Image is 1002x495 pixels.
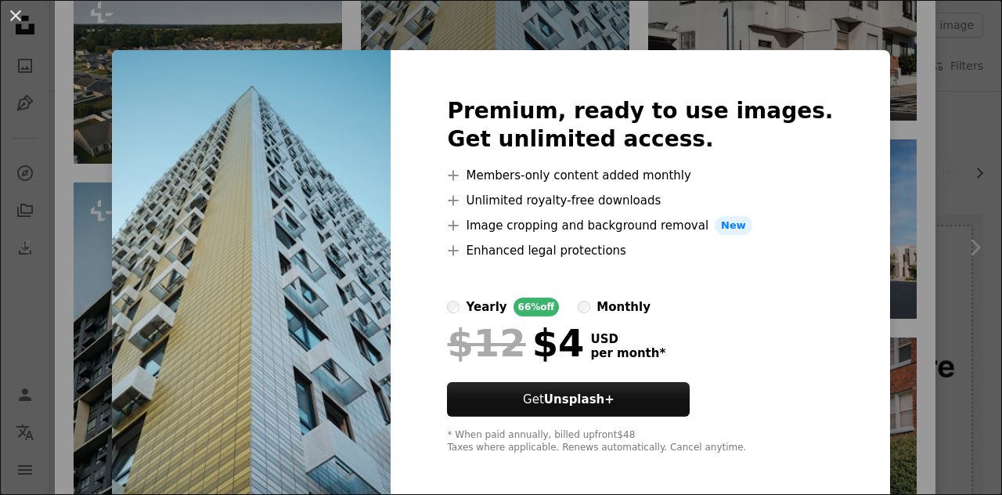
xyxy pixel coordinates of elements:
[447,301,460,313] input: yearly66%off
[447,323,584,363] div: $4
[715,216,752,235] span: New
[597,298,651,316] div: monthly
[544,392,615,406] strong: Unsplash+
[590,346,665,360] span: per month *
[466,298,506,316] div: yearly
[447,429,833,454] div: * When paid annually, billed upfront $48 Taxes where applicable. Renews automatically. Cancel any...
[590,332,665,346] span: USD
[447,216,833,235] li: Image cropping and background removal
[447,241,833,260] li: Enhanced legal protections
[447,191,833,210] li: Unlimited royalty-free downloads
[447,97,833,154] h2: Premium, ready to use images. Get unlimited access.
[447,166,833,185] li: Members-only content added monthly
[514,298,560,316] div: 66% off
[447,382,690,417] button: GetUnsplash+
[447,323,525,363] span: $12
[578,301,590,313] input: monthly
